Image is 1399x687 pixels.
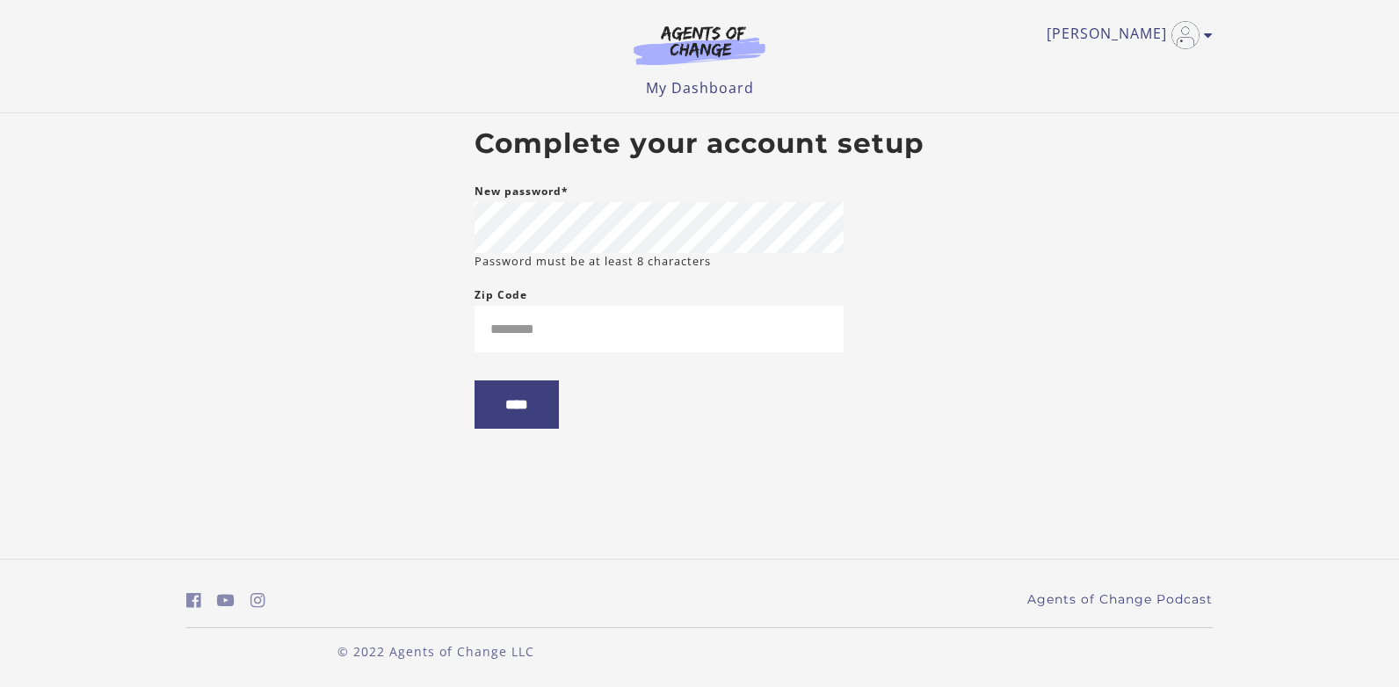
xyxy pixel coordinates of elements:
label: New password* [475,181,569,202]
h2: Complete your account setup [475,127,924,161]
p: © 2022 Agents of Change LLC [186,642,685,661]
label: Zip Code [475,285,527,306]
i: https://www.facebook.com/groups/aswbtestprep (Open in a new window) [186,592,201,609]
small: Password must be at least 8 characters [475,253,711,270]
img: Agents of Change Logo [615,25,784,65]
a: Agents of Change Podcast [1027,590,1213,609]
i: https://www.instagram.com/agentsofchangeprep/ (Open in a new window) [250,592,265,609]
a: Toggle menu [1047,21,1204,49]
a: https://www.youtube.com/c/AgentsofChangeTestPrepbyMeaganMitchell (Open in a new window) [217,588,235,613]
a: My Dashboard [646,78,754,98]
a: https://www.facebook.com/groups/aswbtestprep (Open in a new window) [186,588,201,613]
a: https://www.instagram.com/agentsofchangeprep/ (Open in a new window) [250,588,265,613]
i: https://www.youtube.com/c/AgentsofChangeTestPrepbyMeaganMitchell (Open in a new window) [217,592,235,609]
